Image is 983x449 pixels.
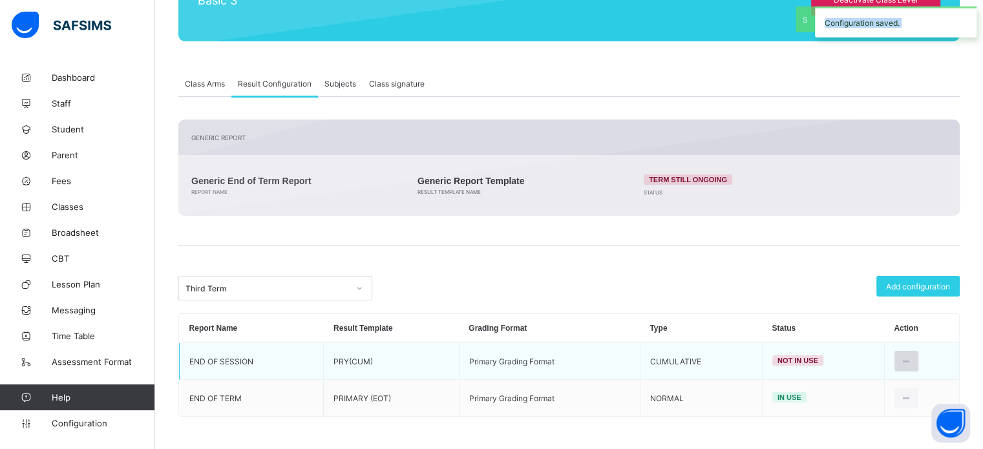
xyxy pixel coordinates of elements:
[52,72,155,83] span: Dashboard
[185,79,225,89] span: Class Arms
[52,202,155,212] span: Classes
[52,150,155,160] span: Parent
[931,404,970,443] button: Open asap
[649,176,727,183] span: Term still ongoing
[418,189,481,195] span: Result Template Name
[640,343,762,380] td: CUMULATIVE
[324,79,356,89] span: Subjects
[52,331,155,341] span: Time Table
[52,418,154,428] span: Configuration
[52,176,155,186] span: Fees
[180,380,324,417] td: END OF TERM
[640,314,762,343] th: Type
[324,314,459,343] th: Result Template
[52,253,155,264] span: CBT
[12,12,111,39] img: safsims
[815,6,977,37] div: Configuration saved.
[52,305,155,315] span: Messaging
[52,357,155,367] span: Assessment Format
[324,343,459,380] td: PRY(CUM)
[884,314,959,343] th: Action
[640,380,762,417] td: NORMAL
[369,79,425,89] span: Class signature
[238,79,312,89] span: Result Configuration
[459,343,640,380] td: Primary Grading Format
[777,357,818,364] span: not in use
[459,380,640,417] td: Primary Grading Format
[324,380,459,417] td: PRIMARY (EOT)
[777,393,801,401] span: in use
[644,189,662,196] span: Status
[52,98,155,109] span: Staff
[52,392,154,402] span: Help
[886,282,950,291] span: Add configuration
[52,227,155,238] span: Broadsheet
[185,284,348,293] div: Third Term
[180,314,324,343] th: Report Name
[762,314,884,343] th: Status
[459,314,640,343] th: Grading Format
[52,124,155,134] span: Student
[180,343,324,380] td: END OF SESSION
[52,279,155,289] span: Lesson Plan
[418,176,611,186] span: Generic Report Template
